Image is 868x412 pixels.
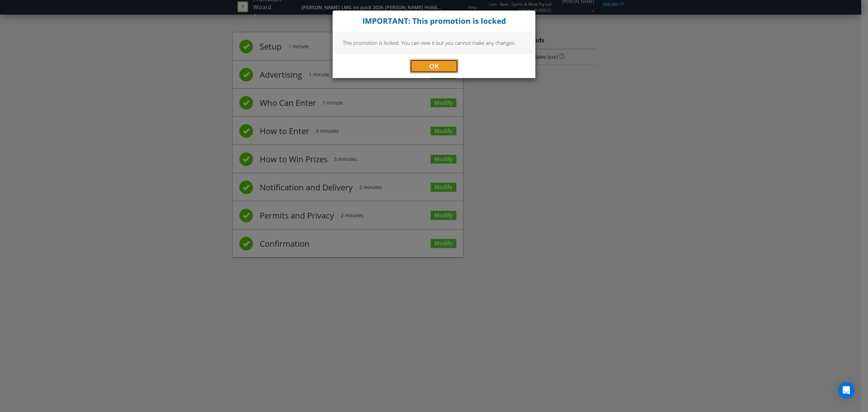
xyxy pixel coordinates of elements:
[362,16,506,26] strong: IMPORTANT: This promotion is locked
[838,382,854,398] div: Open Intercom Messenger
[429,61,439,71] span: OK
[333,32,535,54] div: This promotion is locked. You can view it but you cannot make any changes.
[333,11,535,32] div: Close
[410,59,458,73] button: OK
